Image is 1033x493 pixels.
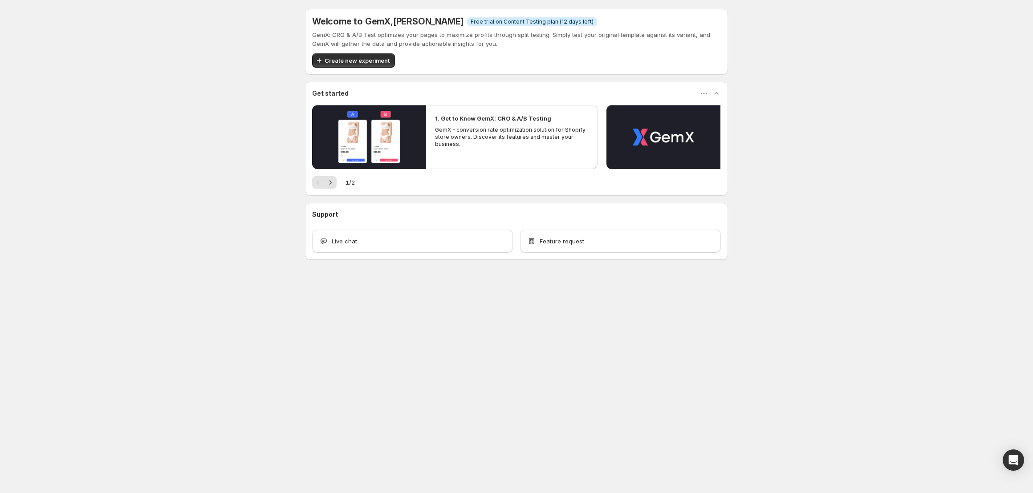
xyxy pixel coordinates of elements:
[540,237,584,246] span: Feature request
[332,237,357,246] span: Live chat
[325,56,390,65] span: Create new experiment
[312,89,349,98] h3: Get started
[312,176,337,189] nav: Pagination
[390,16,464,27] span: , [PERSON_NAME]
[312,30,721,48] p: GemX: CRO & A/B Test optimizes your pages to maximize profits through split testing. Simply test ...
[312,16,464,27] h5: Welcome to GemX
[324,176,337,189] button: Next
[435,126,588,148] p: GemX - conversion rate optimization solution for Shopify store owners. Discover its features and ...
[346,178,355,187] span: 1 / 2
[1003,449,1024,471] div: Open Intercom Messenger
[471,18,594,25] span: Free trial on Content Testing plan (12 days left)
[312,105,426,169] button: Play video
[312,53,395,68] button: Create new experiment
[312,210,338,219] h3: Support
[606,105,720,169] button: Play video
[435,114,551,123] h2: 1. Get to Know GemX: CRO & A/B Testing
